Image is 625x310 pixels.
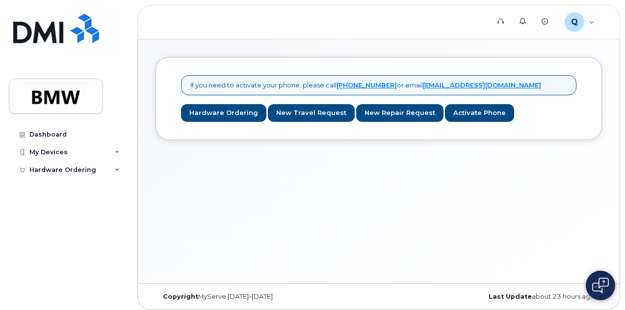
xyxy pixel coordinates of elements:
[423,81,541,89] a: [EMAIL_ADDRESS][DOMAIN_NAME]
[592,278,609,293] img: Open chat
[445,104,514,122] a: Activate Phone
[337,81,397,89] a: [PHONE_NUMBER]
[190,81,541,90] p: If you need to activate your phone, please call or email
[181,104,266,122] a: Hardware Ordering
[268,104,355,122] a: New Travel Request
[163,293,198,300] strong: Copyright
[453,293,602,301] div: about 23 hours ago
[156,293,304,301] div: MyServe [DATE]–[DATE]
[489,293,532,300] strong: Last Update
[356,104,443,122] a: New Repair Request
